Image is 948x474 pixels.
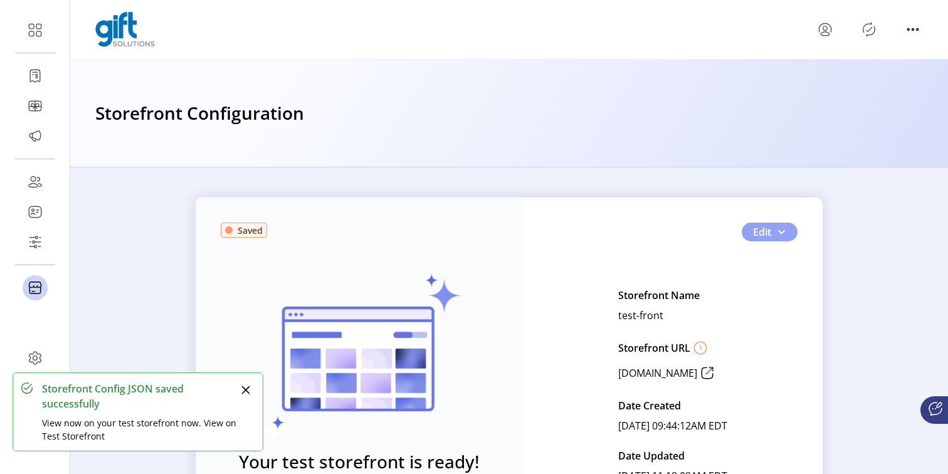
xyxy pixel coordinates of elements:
[618,446,685,466] p: Date Updated
[618,416,727,436] p: [DATE] 09:44:12AM EDT
[95,12,155,47] img: logo
[618,340,690,355] p: Storefront URL
[618,285,700,305] p: Storefront Name
[742,223,798,241] button: Edit
[903,19,923,39] button: menu
[859,19,879,39] button: Publisher Panel
[618,396,681,416] p: Date Created
[238,224,263,237] span: Saved
[815,19,835,39] button: menu
[42,416,237,443] div: View now on your test storefront now. View on Test Storefront
[618,366,697,381] p: [DOMAIN_NAME]
[753,224,771,240] span: Edit
[618,305,663,325] p: test-front
[95,100,304,127] h3: Storefront Configuration
[237,381,255,399] button: Close
[42,381,237,411] div: Storefront Config JSON saved successfully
